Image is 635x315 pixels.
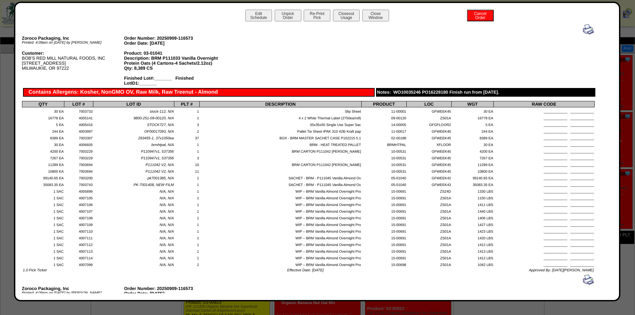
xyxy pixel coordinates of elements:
[407,187,452,194] td: ZS24D
[407,174,452,181] td: GFWEEK42
[245,10,272,21] button: EditSchedule
[407,134,452,141] td: GFWEEK45
[407,227,452,234] td: ZS01A
[64,121,93,127] td: 4005416
[407,167,452,174] td: GFWEEK45
[160,263,174,267] span: N/A, N/A
[174,174,199,181] td: 1
[451,114,493,121] td: 16778 EA
[22,201,64,207] td: 1 SAC
[451,234,493,241] td: 1420 LBS
[361,181,407,187] td: 05-01040
[174,161,199,167] td: 10
[376,88,595,97] div: Notes: WO10035246 PO16228180 Finish run from [DATE].
[22,174,64,181] td: 99140.65 EA
[22,234,64,241] td: 1 SAC
[407,214,452,221] td: ZS01A
[124,291,226,296] div: Order Date: [DATE]
[407,147,452,154] td: GFWEEK45
[494,194,595,201] td: ____________ ____________
[141,150,174,154] span: P110947v1, 537356
[199,254,361,261] td: WIP – BRM Vanilla Almond Overnight Pro
[451,221,493,227] td: 1427 LBS
[494,147,595,154] td: ____________ ____________
[64,187,93,194] td: 4005899
[361,221,407,227] td: 15-00691
[361,141,407,147] td: BRMHTPAL
[451,141,493,147] td: 30 EA
[22,101,64,107] th: QTY
[333,10,360,21] button: CloseoutUsage
[494,154,595,161] td: ____________ ____________
[22,227,64,234] td: 1 SAC
[451,154,493,161] td: 7267 EA
[22,51,124,71] div: BOB'S RED MILL NATURAL FOODS, INC [STREET_ADDRESS] MILWAUKIE, OR 97222
[451,247,493,254] td: 1413 LBS
[451,134,493,141] td: 8389 EA
[494,121,595,127] td: ____________ ____________
[64,201,93,207] td: 4007106
[151,143,174,147] span: brmhtpal, N/A
[174,154,199,161] td: 3
[451,101,493,107] th: WGT
[174,121,199,127] td: 3
[124,76,226,86] div: Finished Lot#:_______ Finished LotID1:_______
[174,187,199,194] td: 1
[199,207,361,214] td: WIP – BRM Vanilla Almond Overnight Pro
[22,134,64,141] td: 8389 EA
[133,183,174,187] span: PK-7001408, NEW FILM
[361,114,407,121] td: 09-00120
[451,161,493,167] td: 11289 EA
[451,121,493,127] td: 5 EA
[160,203,174,207] span: N/A, N/A
[22,147,64,154] td: 4200 EA
[64,141,93,147] td: 4006605
[199,187,361,194] td: WIP – BRM Vanilla Almond Overnight Pro
[494,201,595,207] td: ____________ ____________
[64,167,93,174] td: 7003694
[23,88,375,97] div: Contains Allergens: Kosher, NonGMO OV, Raw Milk, Raw Treenut - Almond
[407,161,452,167] td: GFWEEK45
[407,254,452,261] td: ZS01A
[199,201,361,207] td: WIP – BRM Vanilla Almond Overnight Pro
[407,201,452,207] td: ZS01A
[407,127,452,134] td: GFWEEK40
[174,101,199,107] th: PLT #
[199,107,361,114] td: Slip Sheet
[361,207,407,214] td: 15-00691
[160,243,174,247] span: N/A, N/A
[467,10,494,21] button: CancelOrder
[64,127,93,134] td: 4003997
[22,41,124,45] div: Printed: 4:09am on [DATE] by [PERSON_NAME]
[407,261,452,267] td: ZS01A
[494,221,595,227] td: ____________ ____________
[124,41,226,46] div: Order Date: [DATE]
[199,214,361,221] td: WIP – BRM Vanilla Almond Overnight Pro
[174,167,199,174] td: 11
[64,207,93,214] td: 4007107
[22,141,64,147] td: 30 EA
[451,107,493,114] td: 30 EA
[124,56,226,66] div: Description: BRM P111033 Vanilla Overnight Protein Oats (4 Cartons-4 Sachets/2.12oz)
[160,196,174,200] span: N/A, N/A
[361,214,407,221] td: 15-00691
[22,167,64,174] td: 10800 EA
[361,121,407,127] td: 14-00005
[304,10,330,21] button: Re-PrintPick
[174,221,199,227] td: 1
[199,101,361,107] th: DESCRIPTION
[64,221,93,227] td: 4007109
[93,101,174,107] th: LOT ID
[451,207,493,214] td: 1440 LBS
[160,216,174,220] span: N/A, N/A
[361,167,407,174] td: 10-00531
[64,247,93,254] td: 4007113
[494,187,595,194] td: ____________ ____________
[22,291,124,295] div: Printed: 4:09am on [DATE] by [PERSON_NAME]
[22,107,64,114] td: 30 EA
[22,121,64,127] td: 5 EA
[494,114,595,121] td: ____________ ____________
[451,127,493,134] td: 244 EA
[22,247,64,254] td: 1 SAC
[150,110,174,114] span: stock-112, N/A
